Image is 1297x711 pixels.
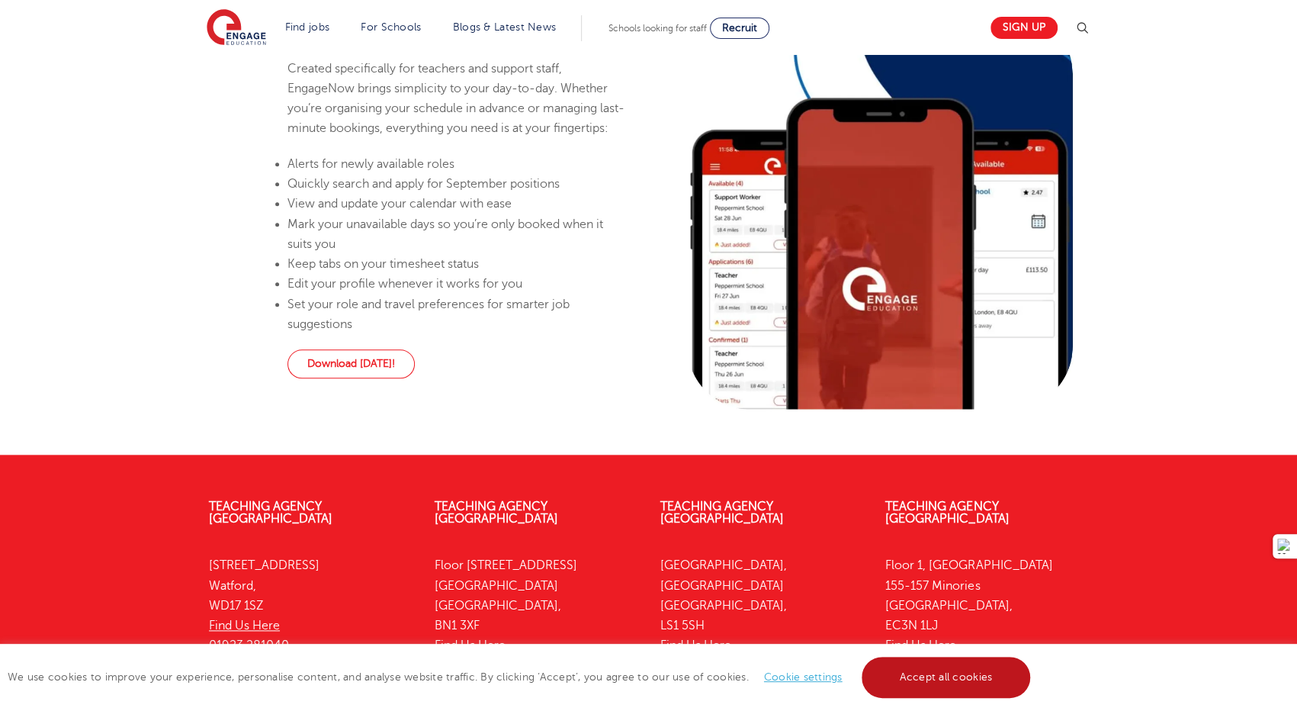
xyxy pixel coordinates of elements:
li: View and update your calendar with ease [287,194,628,214]
a: Download [DATE]! [287,349,415,378]
a: Blogs & Latest News [453,21,557,33]
p: [GEOGRAPHIC_DATA], [GEOGRAPHIC_DATA] [GEOGRAPHIC_DATA], LS1 5SH 0113 323 7633 [660,555,863,676]
li: Edit your profile whenever it works for you [287,274,628,294]
a: Find jobs [285,21,330,33]
li: Mark your unavailable days so you’re only booked when it suits you [287,214,628,255]
li: Keep tabs on your timesheet status [287,254,628,274]
a: Find Us Here [885,639,956,652]
span: Schools looking for staff [608,23,707,34]
a: Cookie settings [764,671,843,683]
a: Recruit [710,18,769,39]
p: Floor 1, [GEOGRAPHIC_DATA] 155-157 Minories [GEOGRAPHIC_DATA], EC3N 1LJ 0333 150 8020 [885,555,1088,676]
li: Set your role and travel preferences for smarter job suggestions [287,294,628,335]
a: Teaching Agency [GEOGRAPHIC_DATA] [209,500,332,526]
a: Accept all cookies [862,657,1031,698]
a: Teaching Agency [GEOGRAPHIC_DATA] [660,500,784,526]
li: Alerts for newly available roles [287,154,628,174]
a: Find Us Here [435,639,506,652]
p: [STREET_ADDRESS] Watford, WD17 1SZ 01923 281040 [209,555,412,655]
a: Find Us Here [660,639,731,652]
li: Quickly search and apply for September positions [287,174,628,194]
p: Created specifically for teachers and support staff, EngageNow brings simplicity to your day-to-d... [287,38,628,138]
img: Engage Education [207,9,266,47]
a: For Schools [361,21,421,33]
span: We use cookies to improve your experience, personalise content, and analyse website traffic. By c... [8,671,1034,683]
a: Find Us Here [209,619,280,632]
a: Teaching Agency [GEOGRAPHIC_DATA] [435,500,558,526]
a: Teaching Agency [GEOGRAPHIC_DATA] [885,500,1009,526]
a: Sign up [990,17,1058,39]
p: Floor [STREET_ADDRESS] [GEOGRAPHIC_DATA] [GEOGRAPHIC_DATA], BN1 3XF 01273 447633 [435,555,637,676]
span: Recruit [722,22,757,34]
